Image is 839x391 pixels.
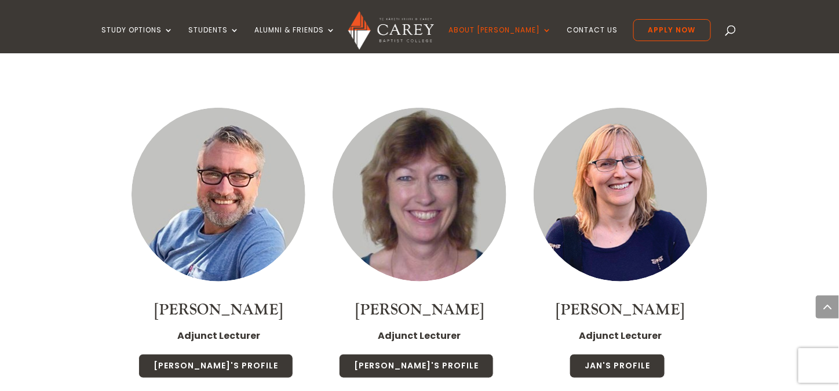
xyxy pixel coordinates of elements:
[339,354,494,378] a: [PERSON_NAME]'s Profile
[138,354,293,378] a: [PERSON_NAME]'s Profile
[579,329,662,342] strong: Adjunct Lecturer
[570,354,665,378] a: Jan's Profile
[188,26,239,53] a: Students
[154,300,283,320] a: [PERSON_NAME]
[101,26,173,53] a: Study Options
[132,108,305,282] img: Thumbnail photo of Jin McInnes - Adjunct Lecturer
[449,26,552,53] a: About [PERSON_NAME]
[567,26,618,53] a: Contact Us
[333,108,506,282] img: Adjunct_Raewyn Moodie_300x300_2023-Dec
[355,300,484,320] a: [PERSON_NAME]
[348,11,433,50] img: Carey Baptist College
[378,329,461,342] strong: Adjunct Lecturer
[633,19,711,41] a: Apply Now
[177,329,260,342] strong: Adjunct Lecturer
[254,26,335,53] a: Alumni & Friends
[534,108,707,282] img: Jan Ozanne_300x300
[556,300,685,320] a: [PERSON_NAME]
